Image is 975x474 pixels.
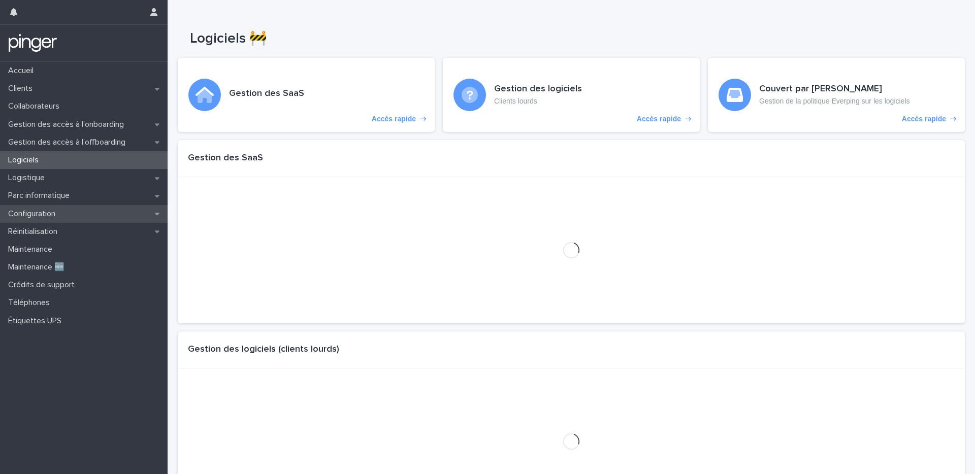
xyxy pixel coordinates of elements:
[494,84,582,95] h3: Gestion des logiciels
[4,262,73,272] p: Maintenance 🆕
[4,101,68,111] p: Collaborateurs
[902,115,946,123] p: Accès rapide
[188,344,339,355] h1: Gestion des logiciels (clients lourds)
[4,280,83,290] p: Crédits de support
[494,97,582,106] p: Clients lourds
[4,245,60,254] p: Maintenance
[372,115,416,123] p: Accès rapide
[190,30,685,48] h1: Logiciels 🚧
[4,138,134,147] p: Gestion des accès à l’offboarding
[4,66,42,76] p: Accueil
[178,58,435,132] a: Accès rapide
[4,155,47,165] p: Logiciels
[4,227,66,236] p: Réinitialisation
[637,115,681,123] p: Accès rapide
[4,191,78,200] p: Parc informatique
[4,298,58,308] p: Téléphones
[8,33,57,53] img: mTgBEunGTSyRkCgitkcU
[229,88,304,99] h3: Gestion des SaaS
[759,97,910,106] p: Gestion de la politique Everping sur les logiciels
[759,84,910,95] h3: Couvert par [PERSON_NAME]
[188,153,263,164] h1: Gestion des SaaS
[4,84,41,93] p: Clients
[443,58,700,132] a: Accès rapide
[4,173,53,183] p: Logistique
[708,58,965,132] a: Accès rapide
[4,120,132,129] p: Gestion des accès à l’onboarding
[4,209,63,219] p: Configuration
[4,316,70,326] p: Étiquettes UPS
